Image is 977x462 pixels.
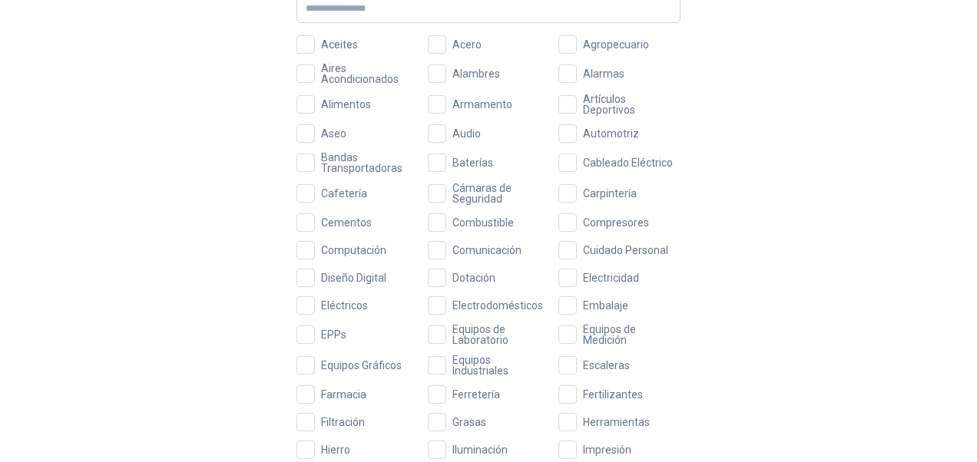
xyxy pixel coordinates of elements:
span: Equipos Gráficos [315,360,408,371]
span: Farmacia [315,389,373,400]
span: Dotación [446,272,502,283]
span: Ferretería [446,389,506,400]
span: Cementos [315,217,378,228]
span: Equipos de Laboratorio [446,324,550,345]
span: Artículos Deportivos [577,94,681,115]
span: Aires Acondicionados [315,63,419,84]
span: Iluminación [446,444,514,455]
span: Eléctricos [315,300,374,311]
span: Combustible [446,217,520,228]
span: Cafetería [315,188,373,199]
span: Diseño Digital [315,272,392,283]
span: Acero [446,39,488,50]
span: Cámaras de Seguridad [446,183,550,204]
span: Cuidado Personal [577,245,674,256]
span: Filtración [315,417,371,427]
span: Cableado Eléctrico [577,157,679,168]
span: Alimentos [315,99,377,110]
span: Herramientas [577,417,656,427]
span: Equipos de Medición [577,324,681,345]
span: Impresión [577,444,638,455]
span: Hierro [315,444,356,455]
span: Baterías [446,157,499,168]
span: Automotriz [577,128,645,139]
span: Electrodomésticos [446,300,549,311]
span: Agropecuario [577,39,655,50]
span: Carpintería [577,188,643,199]
span: Bandas Transportadoras [315,152,419,173]
span: Compresores [577,217,655,228]
span: Fertilizantes [577,389,649,400]
span: Comunicación [446,245,528,256]
span: Aceites [315,39,364,50]
span: Computación [315,245,392,256]
span: Electricidad [577,272,645,283]
span: Embalaje [577,300,634,311]
span: Escaleras [577,360,636,371]
span: Audio [446,128,487,139]
span: EPPs [315,329,353,340]
span: Grasas [446,417,492,427]
span: Alambres [446,68,506,79]
span: Equipos Industriales [446,355,550,376]
span: Armamento [446,99,518,110]
span: Alarmas [577,68,631,79]
span: Aseo [315,128,353,139]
